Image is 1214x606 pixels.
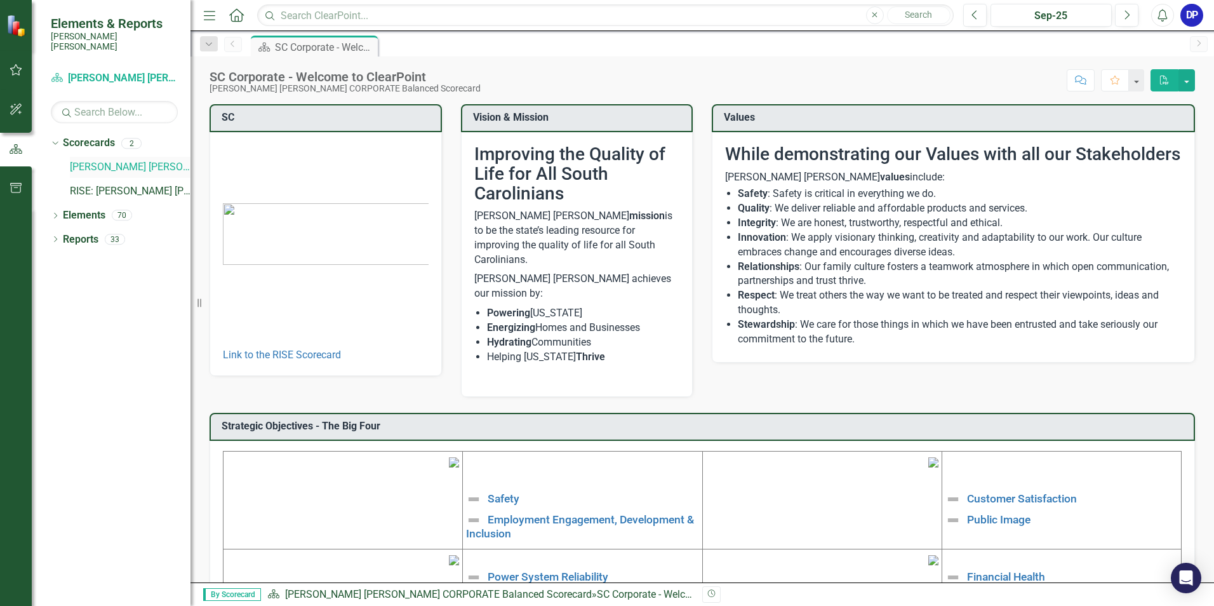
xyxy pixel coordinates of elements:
button: Sep-25 [991,4,1112,27]
a: Customer Satisfaction [967,492,1077,505]
p: [PERSON_NAME] [PERSON_NAME] is to be the state’s leading resource for improving the quality of li... [474,209,680,269]
p: [PERSON_NAME] [PERSON_NAME] include: [725,170,1182,185]
a: Public Image [967,513,1031,525]
h2: While demonstrating our Values with all our Stakeholders [725,145,1182,165]
li: : We apply visionary thinking, creativity and adaptability to our work. Our culture embraces chan... [738,231,1182,260]
a: Elements [63,208,105,223]
h3: SC [222,112,434,123]
img: Not Defined [466,513,481,528]
img: mceclip3%20v3.png [449,555,459,565]
strong: mission [629,210,665,222]
img: Not Defined [945,513,961,528]
img: mceclip1%20v4.png [449,457,459,468]
div: [PERSON_NAME] [PERSON_NAME] CORPORATE Balanced Scorecard [210,84,481,93]
li: : We treat others the way we want to be treated and respect their viewpoints, ideas and thoughts. [738,288,1182,318]
img: mceclip2%20v3.png [928,457,938,468]
img: Not Defined [466,570,481,585]
a: [PERSON_NAME] [PERSON_NAME] CORPORATE Balanced Scorecard [285,588,592,600]
div: SC Corporate - Welcome to ClearPoint [275,39,375,55]
h3: Vision & Mission [473,112,686,123]
a: Employment Engagement, Development & Inclusion [466,513,694,539]
img: ClearPoint Strategy [6,15,29,37]
strong: Integrity [738,217,776,229]
a: Safety [488,492,519,505]
a: Scorecards [63,136,115,151]
li: [US_STATE] [487,306,680,321]
input: Search Below... [51,101,178,123]
a: RISE: [PERSON_NAME] [PERSON_NAME] Recognizing Innovation, Safety and Excellence [70,184,190,199]
a: Reports [63,232,98,247]
li: Homes and Businesses [487,321,680,335]
strong: Innovation [738,231,786,243]
strong: Energizing [487,321,535,333]
div: Sep-25 [995,8,1107,24]
span: Search [905,10,932,20]
li: : We are honest, trustworthy, respectful and ethical. [738,216,1182,231]
li: : Safety is critical in everything we do. [738,187,1182,201]
strong: Safety [738,187,768,199]
h3: Values [724,112,1187,123]
button: Search [887,6,951,24]
small: [PERSON_NAME] [PERSON_NAME] [51,31,178,52]
strong: Thrive [576,351,605,363]
div: Open Intercom Messenger [1171,563,1201,593]
strong: Respect [738,289,775,301]
a: [PERSON_NAME] [PERSON_NAME] CORPORATE Balanced Scorecard [51,71,178,86]
li: : We care for those things in which we have been entrusted and take seriously our commitment to t... [738,318,1182,347]
strong: Relationships [738,260,799,273]
strong: Stewardship [738,318,795,330]
a: Financial Health [967,570,1045,583]
span: Elements & Reports [51,16,178,31]
button: DP [1180,4,1203,27]
li: : Our family culture fosters a teamwork atmosphere in which open communication, partnerships and ... [738,260,1182,289]
strong: Powering [487,307,530,319]
li: Communities [487,335,680,350]
input: Search ClearPoint... [257,4,954,27]
li: : We deliver reliable and affordable products and services. [738,201,1182,216]
p: [PERSON_NAME] [PERSON_NAME] achieves our mission by: [474,269,680,304]
a: Link to the RISE Scorecard [223,349,341,361]
h2: Improving the Quality of Life for All South Carolinians [474,145,680,203]
strong: values [880,171,910,183]
div: SC Corporate - Welcome to ClearPoint [597,588,765,600]
a: [PERSON_NAME] [PERSON_NAME] CORPORATE Balanced Scorecard [70,160,190,175]
span: By Scorecard [203,588,261,601]
img: Not Defined [466,492,481,507]
li: Helping [US_STATE] [487,350,680,365]
h3: Strategic Objectives - The Big Four [222,421,1187,432]
a: Power System Reliability [488,570,608,583]
div: 2 [121,138,142,149]
div: » [267,588,693,602]
strong: Quality [738,202,770,214]
img: mceclip4.png [928,555,938,565]
div: SC Corporate - Welcome to ClearPoint [210,70,481,84]
img: Not Defined [945,570,961,585]
img: Not Defined [945,492,961,507]
div: 33 [105,234,125,245]
strong: Hydrating [487,336,531,348]
div: 70 [112,210,132,221]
